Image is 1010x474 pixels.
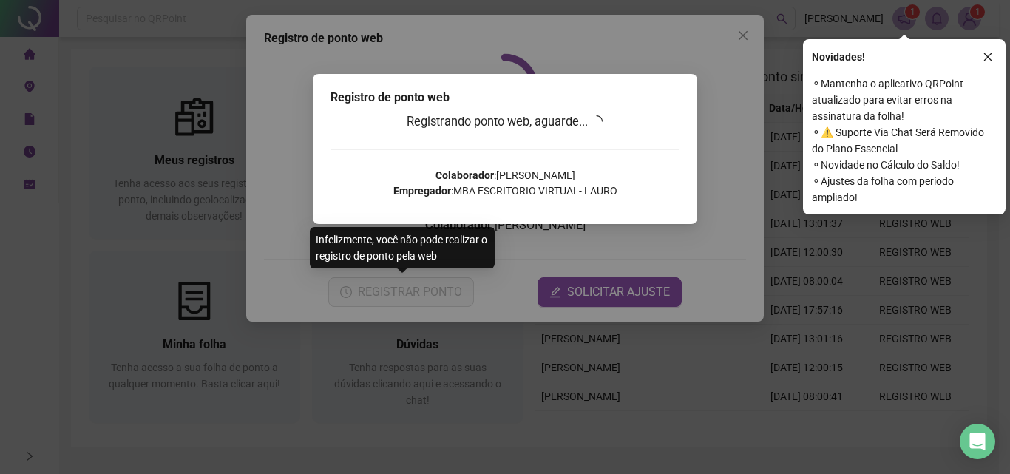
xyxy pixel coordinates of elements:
[983,52,993,62] span: close
[812,173,997,206] span: ⚬ Ajustes da folha com período ampliado!
[435,169,494,181] strong: Colaborador
[812,124,997,157] span: ⚬ ⚠️ Suporte Via Chat Será Removido do Plano Essencial
[331,168,679,199] p: : [PERSON_NAME] : MBA ESCRITORIO VIRTUAL- LAURO
[960,424,995,459] div: Open Intercom Messenger
[589,113,606,129] span: loading
[393,185,451,197] strong: Empregador
[331,112,679,132] h3: Registrando ponto web, aguarde...
[812,75,997,124] span: ⚬ Mantenha o aplicativo QRPoint atualizado para evitar erros na assinatura da folha!
[812,157,997,173] span: ⚬ Novidade no Cálculo do Saldo!
[812,49,865,65] span: Novidades !
[331,89,679,106] div: Registro de ponto web
[310,227,495,268] div: Infelizmente, você não pode realizar o registro de ponto pela web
